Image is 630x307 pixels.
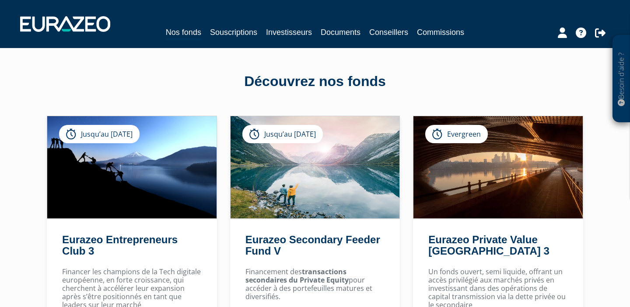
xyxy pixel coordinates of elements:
[369,26,408,38] a: Conseillers
[417,26,464,38] a: Commissions
[321,26,360,38] a: Documents
[62,234,178,257] a: Eurazeo Entrepreneurs Club 3
[616,40,626,118] p: Besoin d'aide ?
[47,116,217,218] img: Eurazeo Entrepreneurs Club 3
[245,267,349,285] strong: transactions secondaires du Private Equity
[413,116,583,218] img: Eurazeo Private Value Europe 3
[20,16,110,32] img: 1732889491-logotype_eurazeo_blanc_rvb.png
[425,125,488,143] div: Evergreen
[59,125,140,143] div: Jusqu’au [DATE]
[266,26,312,38] a: Investisseurs
[231,116,400,218] img: Eurazeo Secondary Feeder Fund V
[210,26,257,38] a: Souscriptions
[245,268,385,301] p: Financement des pour accéder à des portefeuilles matures et diversifiés.
[66,72,564,92] div: Découvrez nos fonds
[166,26,201,40] a: Nos fonds
[245,234,380,257] a: Eurazeo Secondary Feeder Fund V
[242,125,323,143] div: Jusqu’au [DATE]
[428,234,549,257] a: Eurazeo Private Value [GEOGRAPHIC_DATA] 3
